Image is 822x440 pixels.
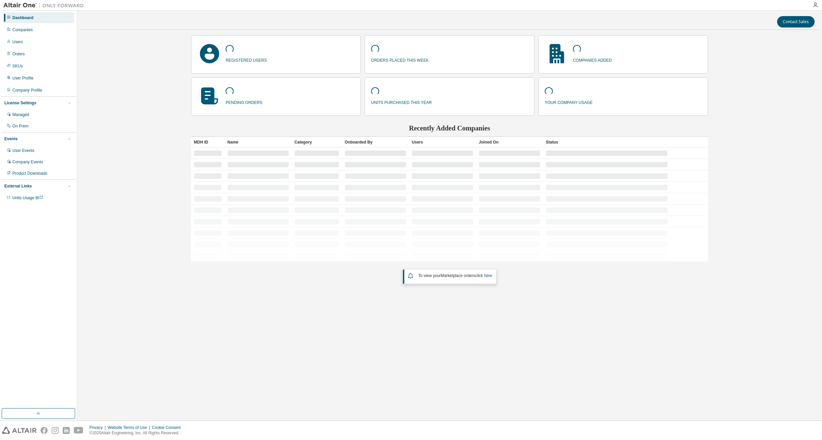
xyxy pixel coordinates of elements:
p: registered users [226,56,267,63]
h2: Recently Added Companies [191,124,708,132]
p: companies added [573,56,612,63]
div: Users [12,39,23,45]
p: units purchased this year [371,98,432,106]
div: Product Downloads [12,171,47,176]
em: Marketplace orders [441,273,475,278]
p: © 2025 Altair Engineering, Inc. All Rights Reserved. [90,430,185,436]
img: instagram.svg [52,427,59,434]
a: here [484,273,492,278]
div: Category [294,137,339,148]
div: Joined On [479,137,540,148]
div: Companies [12,27,33,33]
p: orders placed this week [371,56,429,63]
div: Name [227,137,289,148]
div: License Settings [4,100,36,106]
img: facebook.svg [41,427,48,434]
div: Managed [12,112,29,117]
img: Altair One [3,2,87,9]
div: Privacy [90,425,108,430]
div: On Prem [12,123,28,129]
div: Onboarded By [345,137,406,148]
div: Cookie Consent [152,425,184,430]
div: Users [412,137,473,148]
p: pending orders [226,98,262,106]
span: Units Usage BI [12,196,43,200]
div: Events [4,136,17,142]
div: Company Events [12,159,43,165]
div: SKUs [12,63,23,69]
div: Dashboard [12,15,34,20]
img: youtube.svg [74,427,83,434]
img: linkedin.svg [63,427,70,434]
p: your company usage [545,98,593,106]
div: User Events [12,148,34,153]
span: To view your click [418,273,492,278]
div: External Links [4,183,32,189]
div: User Profile [12,75,34,81]
div: Orders [12,51,25,57]
div: MDH ID [194,137,222,148]
img: altair_logo.svg [2,427,37,434]
div: Company Profile [12,88,42,93]
button: Contact Sales [777,16,815,27]
div: Status [546,137,667,148]
div: Website Terms of Use [108,425,152,430]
